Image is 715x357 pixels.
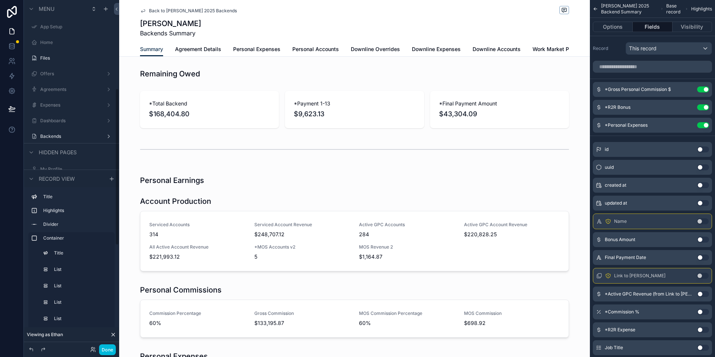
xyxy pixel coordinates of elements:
a: Personal Expenses [233,42,280,57]
span: Personal Expenses [233,45,280,53]
span: Downline Expenses [412,45,461,53]
span: Name [614,218,627,224]
label: Backends [40,133,100,139]
span: *Gross Personal Commission $ [605,86,671,92]
span: Viewing as Ethan [27,332,63,338]
label: Agreements [40,86,100,92]
button: This record [626,42,712,55]
span: uuid [605,164,614,170]
span: Job Title [605,345,623,351]
label: Record [593,45,623,51]
a: Summary [140,42,163,57]
span: Agreement Details [175,45,221,53]
span: Final Payment Date [605,255,646,260]
a: Personal Accounts [292,42,339,57]
span: *Personal Expenses [605,122,648,128]
span: id [605,146,608,152]
span: Work Market Payments [533,45,590,53]
span: [PERSON_NAME] 2025 Backend Summary [601,3,657,15]
button: Fields [633,22,672,32]
label: List [54,316,107,322]
label: Highlights [43,208,109,214]
button: Visibility [673,22,712,32]
label: My Profile [40,166,110,172]
span: Highlights [691,6,712,12]
span: Base record [666,3,682,15]
button: Done [99,344,116,355]
span: Back to [PERSON_NAME] 2025 Backends [149,8,237,14]
span: *Commission % [605,309,639,315]
label: Home [40,40,110,45]
button: Options [593,22,633,32]
h1: [PERSON_NAME] [140,18,201,29]
span: *Active GPC Revenue (from Link to [PERSON_NAME]) [605,291,694,297]
a: Back to [PERSON_NAME] 2025 Backends [140,8,237,14]
label: App Setup [40,24,110,30]
span: Downline Accounts [473,45,521,53]
span: Menu [39,5,54,13]
span: Downline Overrides [351,45,400,53]
label: Expenses [40,102,100,108]
span: created at [605,182,626,188]
a: Agreement Details [175,42,221,57]
span: *R2R Expense [605,327,635,333]
span: updated at [605,200,627,206]
span: This record [629,45,657,52]
span: Record view [39,175,75,182]
div: scrollable content [24,187,119,330]
span: Backends Summary [140,29,201,38]
span: Bonus Amount [605,237,635,243]
a: Downline Expenses [412,42,461,57]
label: Offers [40,71,100,77]
label: Files [40,55,110,61]
label: Title [54,250,107,256]
label: Divider [43,221,109,227]
label: List [54,266,107,272]
a: Downline Overrides [351,42,400,57]
label: Title [43,194,109,200]
a: Work Market Payments [533,42,590,57]
label: List [54,299,107,305]
a: Downline Accounts [473,42,521,57]
label: List [54,283,107,289]
span: Personal Accounts [292,45,339,53]
span: *R2R Bonus [605,104,630,110]
label: Container [43,235,109,241]
span: Summary [140,45,163,53]
span: Link to [PERSON_NAME] [614,273,665,279]
label: Dashboards [40,118,100,124]
span: Hidden pages [39,149,77,156]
